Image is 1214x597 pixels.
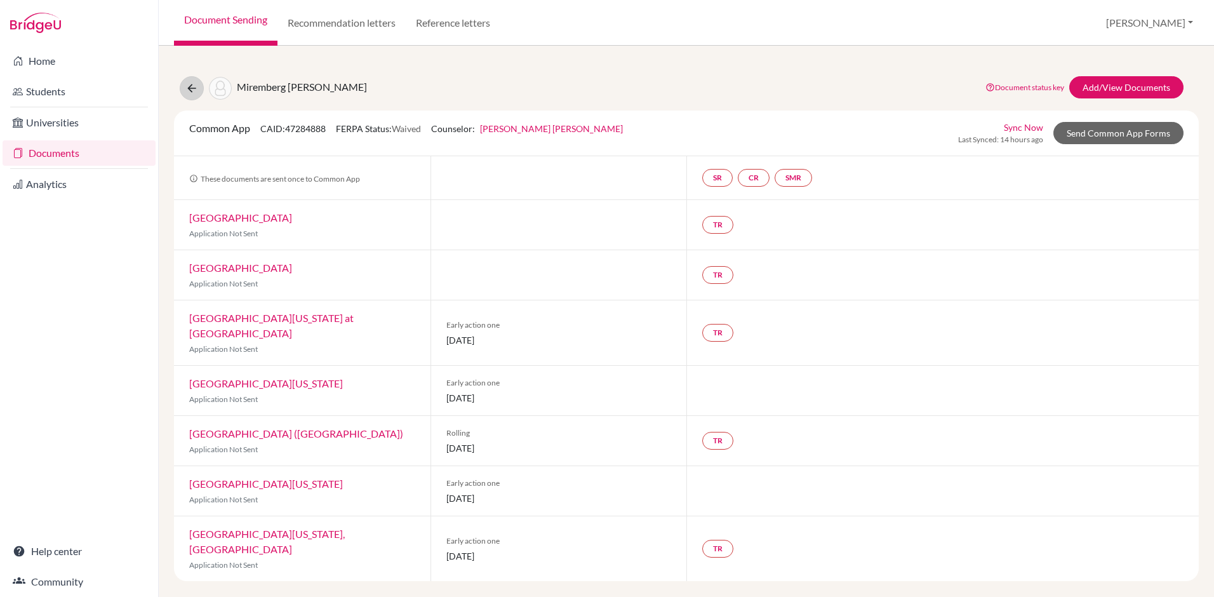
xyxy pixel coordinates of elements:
a: Sync Now [1004,121,1043,134]
span: Early action one [446,478,672,489]
img: Bridge-U [10,13,61,33]
a: CR [738,169,770,187]
span: [DATE] [446,333,672,347]
button: [PERSON_NAME] [1100,11,1199,35]
a: [GEOGRAPHIC_DATA] ([GEOGRAPHIC_DATA]) [189,427,403,439]
span: Rolling [446,427,672,439]
span: Application Not Sent [189,495,258,504]
a: SR [702,169,733,187]
a: Home [3,48,156,74]
a: Add/View Documents [1069,76,1184,98]
a: Document status key [985,83,1064,92]
a: Students [3,79,156,104]
span: Last Synced: 14 hours ago [958,134,1043,145]
span: Counselor: [431,123,623,134]
a: TR [702,432,733,450]
a: [PERSON_NAME] [PERSON_NAME] [480,123,623,134]
a: Analytics [3,171,156,197]
span: Early action one [446,535,672,547]
a: [GEOGRAPHIC_DATA] [189,211,292,224]
span: [DATE] [446,441,672,455]
a: SMR [775,169,812,187]
span: [DATE] [446,549,672,563]
span: Application Not Sent [189,279,258,288]
span: Miremberg [PERSON_NAME] [237,81,367,93]
a: [GEOGRAPHIC_DATA][US_STATE], [GEOGRAPHIC_DATA] [189,528,345,555]
span: Application Not Sent [189,229,258,238]
span: FERPA Status: [336,123,421,134]
a: Community [3,569,156,594]
span: Application Not Sent [189,445,258,454]
span: These documents are sent once to Common App [189,174,360,184]
a: Send Common App Forms [1053,122,1184,144]
span: Waived [392,123,421,134]
a: TR [702,266,733,284]
span: Common App [189,122,250,134]
a: Universities [3,110,156,135]
a: Help center [3,539,156,564]
span: CAID: 47284888 [260,123,326,134]
a: [GEOGRAPHIC_DATA] [189,262,292,274]
span: [DATE] [446,391,672,405]
a: [GEOGRAPHIC_DATA][US_STATE] [189,478,343,490]
span: Application Not Sent [189,560,258,570]
span: [DATE] [446,492,672,505]
a: [GEOGRAPHIC_DATA][US_STATE] at [GEOGRAPHIC_DATA] [189,312,354,339]
span: Application Not Sent [189,394,258,404]
a: TR [702,216,733,234]
a: [GEOGRAPHIC_DATA][US_STATE] [189,377,343,389]
span: Application Not Sent [189,344,258,354]
a: TR [702,324,733,342]
span: Early action one [446,319,672,331]
a: Documents [3,140,156,166]
a: TR [702,540,733,558]
span: Early action one [446,377,672,389]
